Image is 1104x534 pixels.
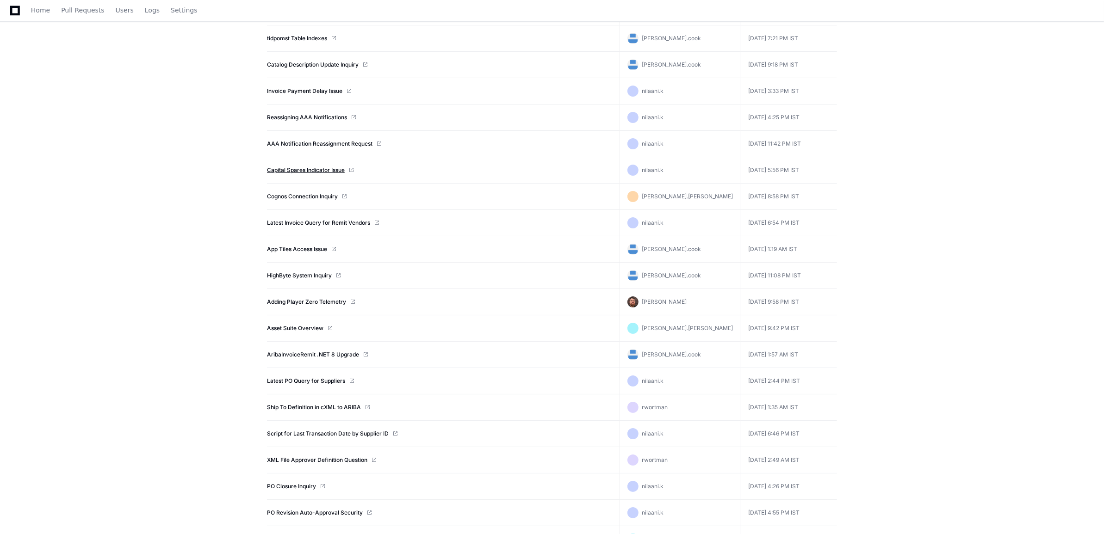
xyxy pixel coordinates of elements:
span: nilaani.k [642,430,664,437]
span: nilaani.k [642,114,664,121]
span: Settings [171,7,197,13]
td: [DATE] 11:08 PM IST [741,263,837,289]
span: [PERSON_NAME] [642,298,687,305]
td: [DATE] 1:35 AM IST [741,394,837,421]
td: [DATE] 6:46 PM IST [741,421,837,447]
span: Logs [145,7,160,13]
a: Adding Player Zero Telemetry [267,298,346,306]
td: [DATE] 4:55 PM IST [741,500,837,526]
td: [DATE] 9:58 PM IST [741,289,837,315]
a: Latest Invoice Query for Remit Vendors [267,219,370,227]
td: [DATE] 6:54 PM IST [741,210,837,236]
img: 171085085 [627,270,639,281]
span: [PERSON_NAME].cook [642,61,701,68]
span: Home [31,7,50,13]
a: AAA Notification Reassignment Request [267,140,372,147]
span: nilaani.k [642,166,664,173]
a: AribaInvoiceRemit .NET 8 Upgrade [267,351,359,358]
td: [DATE] 9:42 PM IST [741,315,837,342]
a: PO Closure Inquiry [267,483,316,490]
span: Pull Requests [61,7,104,13]
span: nilaani.k [642,219,664,226]
span: [PERSON_NAME].[PERSON_NAME] [642,193,733,200]
span: nilaani.k [642,509,664,516]
td: [DATE] 2:49 AM IST [741,447,837,473]
td: [DATE] 1:19 AM IST [741,236,837,263]
a: HighByte System Inquiry [267,272,332,279]
span: [PERSON_NAME].cook [642,35,701,42]
td: [DATE] 4:26 PM IST [741,473,837,500]
span: [PERSON_NAME].cook [642,246,701,252]
td: [DATE] 7:21 PM IST [741,25,837,52]
img: 171085085 [627,349,639,360]
td: [DATE] 11:42 PM IST [741,131,837,157]
img: 171085085 [627,244,639,255]
span: nilaani.k [642,483,664,490]
span: nilaani.k [642,377,664,384]
span: [PERSON_NAME].[PERSON_NAME] [642,325,733,331]
a: Asset Suite Overview [267,325,323,332]
img: avatar [627,296,639,307]
a: PO Revision Auto-Approval Security [267,509,363,516]
a: tidpomst Table Indexes [267,35,327,42]
span: nilaani.k [642,87,664,94]
img: 171085085 [627,59,639,70]
a: Capital Spares Indicator Issue [267,166,345,174]
span: rwortman [642,456,668,463]
a: Reassigning AAA Notifications [267,114,347,121]
span: [PERSON_NAME].cook [642,272,701,279]
a: App Tiles Access Issue [267,246,327,253]
a: Catalog Description Update Inquiry [267,61,359,68]
span: rwortman [642,404,668,411]
td: [DATE] 8:58 PM IST [741,184,837,210]
td: [DATE] 1:57 AM IST [741,342,837,368]
a: Invoice Payment Delay Issue [267,87,342,95]
td: [DATE] 5:56 PM IST [741,157,837,184]
span: [PERSON_NAME].cook [642,351,701,358]
td: [DATE] 9:18 PM IST [741,52,837,78]
a: XML File Approver Definition Question [267,456,367,464]
td: [DATE] 2:44 PM IST [741,368,837,394]
a: Script for Last Transaction Date by Supplier ID [267,430,389,437]
a: Cognos Connection Inquiry [267,193,338,200]
img: 171085085 [627,33,639,44]
a: Latest PO Query for Suppliers [267,377,345,385]
span: Users [116,7,134,13]
a: Ship To Definition in cXML to ARIBA [267,404,361,411]
span: nilaani.k [642,140,664,147]
td: [DATE] 3:33 PM IST [741,78,837,104]
td: [DATE] 4:25 PM IST [741,104,837,131]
